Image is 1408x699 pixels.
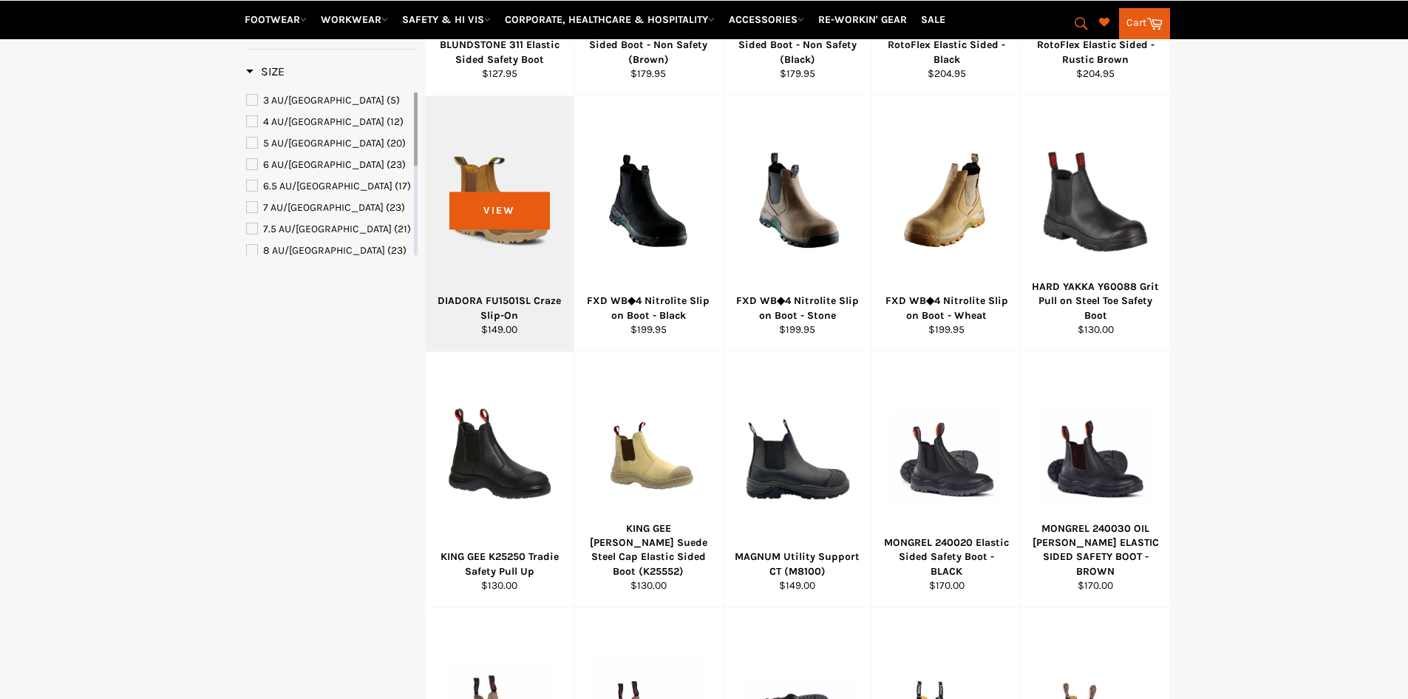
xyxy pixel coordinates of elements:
[871,96,1021,352] a: FXD WB◆4 Nitrolite Slip on Boot - WheatFXD WB◆4 Nitrolite Slip on Boot - Wheat$199.95
[387,244,407,257] span: (23)
[1021,96,1170,352] a: HARD YAKKA Y60088 Grit Pull on Steel Toe Safety BootHARD YAKKA Y60088 Grit Pull on Steel Toe Safe...
[263,244,385,257] span: 8 AU/[GEOGRAPHIC_DATA]
[263,201,384,214] span: 7 AU/[GEOGRAPHIC_DATA]
[584,294,714,323] div: FXD WB◆4 Nitrolite Slip on Boot - Black
[723,7,810,33] a: ACCESSORIES
[246,135,411,152] a: 5 AU/UK
[263,223,392,235] span: 7.5 AU/[GEOGRAPHIC_DATA]
[584,24,714,67] div: BLUNDSTONE 600 Elastic Sided Boot - Non Safety (Brown)
[387,115,404,128] span: (12)
[574,352,723,608] a: KING GEE Wills Suede Steel Cap Elastic Sided Boot (K25552)KING GEE [PERSON_NAME] Suede Steel Cap ...
[315,7,394,33] a: WORKWEAR
[246,243,411,259] a: 8 AU/UK
[246,92,411,109] a: 3 AU/UK
[882,294,1012,323] div: FXD WB◆4 Nitrolite Slip on Boot - Wheat
[246,200,411,216] a: 7 AU/UK
[263,94,384,107] span: 3 AU/[GEOGRAPHIC_DATA]
[732,550,863,578] div: MAGNUM Utility Support CT (M8100)
[387,137,406,149] span: (20)
[396,7,497,33] a: SAFETY & HI VIS
[263,115,384,128] span: 4 AU/[GEOGRAPHIC_DATA]
[246,178,411,195] a: 6.5 AU/UK
[584,521,714,578] div: KING GEE [PERSON_NAME] Suede Steel Cap Elastic Sided Boot (K25552)
[246,64,285,79] h3: Size
[812,7,913,33] a: RE-WORKIN' GEAR
[387,94,400,107] span: (5)
[915,7,951,33] a: SALE
[239,7,313,33] a: FOOTWEAR
[1030,24,1160,67] div: BLUNDSTONE 8002 RotoFlex Elastic Sided - Rustic Brown
[882,24,1012,67] div: BLUNDSTONE 8001 RotoFlex Elastic Sided - Black
[263,158,384,171] span: 6 AU/[GEOGRAPHIC_DATA]
[387,158,406,171] span: (23)
[871,352,1021,608] a: MONGREL 240020 Elastic Sided Safety Boot - BLACKMONGREL 240020 Elastic Sided Safety Boot - BLACK$...
[435,294,565,323] div: DIADORA FU1501SL Craze Slip-On
[723,96,872,352] a: FXD WB◆4 Nitrolite Slip on Boot - StoneFXD WB◆4 Nitrolite Slip on Boot - Stone$199.95
[395,180,411,192] span: (17)
[1030,280,1160,323] div: HARD YAKKA Y60088 Grit Pull on Steel Toe Safety Boot
[263,137,384,149] span: 5 AU/[GEOGRAPHIC_DATA]
[574,96,723,352] a: FXD WB◆4 Nitrolite Slip on Boot - BlackFXD WB◆4 Nitrolite Slip on Boot - Black$199.95
[1030,521,1160,578] div: MONGREL 240030 OIL [PERSON_NAME] ELASTIC SIDED SAFETY BOOT - BROWN
[246,157,411,173] a: 6 AU/UK
[425,96,574,352] a: DIADORA FU1501SL Craze Slip-OnDIADORA FU1501SL Craze Slip-On$149.00View
[263,180,392,192] span: 6.5 AU/[GEOGRAPHIC_DATA]
[1021,352,1170,608] a: MONGREL 240030 OIL KIP ELASTIC SIDED SAFETY BOOT - BROWNMONGREL 240030 OIL [PERSON_NAME] ELASTIC ...
[246,64,285,78] span: Size
[1119,8,1170,39] a: Cart
[723,352,872,608] a: MAGNUM Utility Support CT (M8100)MAGNUM Utility Support CT (M8100)$149.00
[394,223,411,235] span: (21)
[732,294,863,323] div: FXD WB◆4 Nitrolite Slip on Boot - Stone
[435,38,565,67] div: BLUNDSTONE 311 Elastic Sided Safety Boot
[246,114,411,130] a: 4 AU/UK
[425,352,574,608] a: KING GEE K25250 Tradie Safety Pull UpKING GEE K25250 Tradie Safety Pull Up$130.00
[386,201,405,214] span: (23)
[882,536,1012,578] div: MONGREL 240020 Elastic Sided Safety Boot - BLACK
[499,7,721,33] a: CORPORATE, HEALTHCARE & HOSPITALITY
[732,24,863,67] div: BLUNDSTONE 610 Elastic Sided Boot - Non Safety (Black)
[435,550,565,578] div: KING GEE K25250 Tradie Safety Pull Up
[246,221,411,237] a: 7.5 AU/UK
